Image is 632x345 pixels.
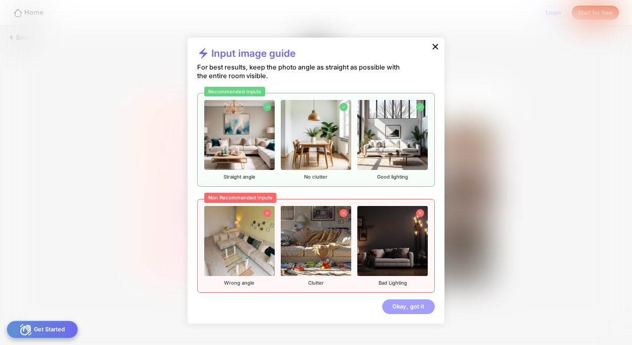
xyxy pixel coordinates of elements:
div: Good lighting [357,100,427,180]
div: Input image guide [197,47,295,62]
div: Get Started [7,321,78,338]
img: nonrecommendedImageFurnished1.png [204,206,274,276]
div: Straight angle [204,100,274,180]
div: Okay, got it [382,299,434,314]
div: Recommended Inputs [204,87,265,96]
img: nonrecommendedImageFurnished3.png [357,206,427,276]
div: Non Recommended Inputs [204,193,276,202]
div: No clutter [281,100,351,180]
img: recommendedImageFurnished1.png [204,100,274,170]
img: recommendedImageFurnished2.png [281,100,351,170]
div: Clutter [281,206,351,286]
img: nonrecommendedImageFurnished2.png [281,206,351,276]
div: Wrong angle [204,206,274,286]
div: For best results, keep the photo angle as straight as possible with the entire room visible. [197,63,408,93]
div: Bad Lighting [357,206,427,286]
img: recommendedImageFurnished3.png [357,100,427,170]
